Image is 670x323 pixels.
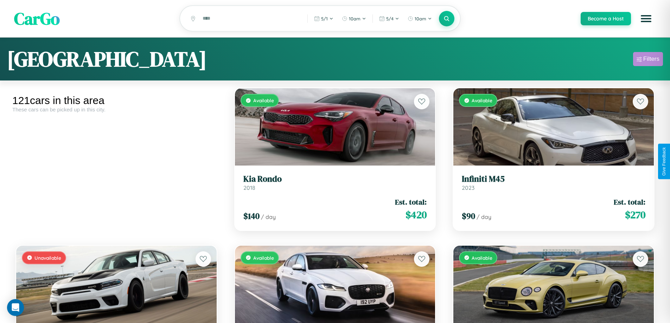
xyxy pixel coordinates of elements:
span: $ 140 [243,210,260,222]
a: Infiniti M452023 [462,174,645,191]
button: Open menu [636,9,656,28]
div: Filters [643,56,659,63]
span: 5 / 1 [321,16,328,21]
button: 5/4 [376,13,403,24]
span: 2018 [243,184,255,191]
span: Available [253,97,274,103]
span: Available [472,255,492,261]
button: 10am [338,13,370,24]
span: 10am [415,16,426,21]
span: Est. total: [614,197,645,207]
span: CarGo [14,7,60,30]
a: Kia Rondo2018 [243,174,427,191]
span: Est. total: [395,197,427,207]
span: 2023 [462,184,474,191]
span: 10am [349,16,360,21]
span: / day [477,213,491,220]
span: $ 90 [462,210,475,222]
div: 121 cars in this area [12,95,221,106]
button: Become a Host [581,12,631,25]
div: Give Feedback [662,147,666,176]
button: Filters [633,52,663,66]
span: Available [253,255,274,261]
button: 5/1 [311,13,337,24]
h3: Kia Rondo [243,174,427,184]
span: $ 420 [406,208,427,222]
span: Unavailable [34,255,61,261]
div: These cars can be picked up in this city. [12,106,221,112]
span: $ 270 [625,208,645,222]
span: Available [472,97,492,103]
h1: [GEOGRAPHIC_DATA] [7,45,207,73]
h3: Infiniti M45 [462,174,645,184]
span: 5 / 4 [386,16,394,21]
button: 10am [404,13,435,24]
span: / day [261,213,276,220]
div: Open Intercom Messenger [7,299,24,316]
